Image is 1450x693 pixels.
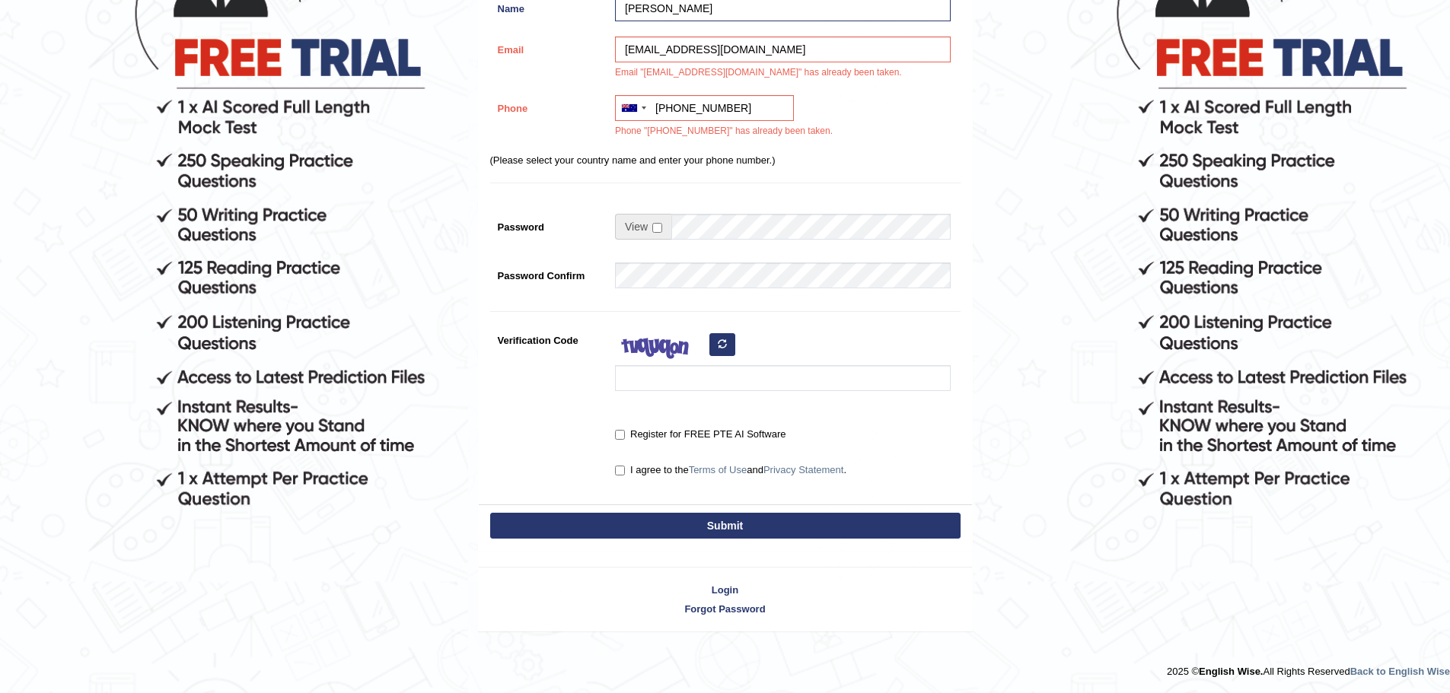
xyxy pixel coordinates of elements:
input: I agree to theTerms of UseandPrivacy Statement. [615,466,625,475]
div: Australia: +61 [616,96,651,120]
label: Password Confirm [490,262,608,283]
input: Register for FREE PTE AI Software [615,430,625,440]
label: I agree to the and . [615,463,846,478]
a: Privacy Statement [763,464,844,475]
label: Email [490,37,608,57]
label: Phone [490,95,608,116]
input: Show/Hide Password [652,223,662,233]
a: Forgot Password [479,602,972,616]
input: +61 412 345 678 [615,95,794,121]
label: Verification Code [490,327,608,348]
div: 2025 © All Rights Reserved [1167,656,1450,679]
a: Terms of Use [689,464,747,475]
button: Submit [490,513,961,539]
p: (Please select your country name and enter your phone number.) [490,153,961,167]
a: Login [479,583,972,597]
strong: English Wise. [1199,666,1263,677]
label: Register for FREE PTE AI Software [615,427,786,442]
a: Back to English Wise [1350,666,1450,677]
label: Password [490,214,608,234]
